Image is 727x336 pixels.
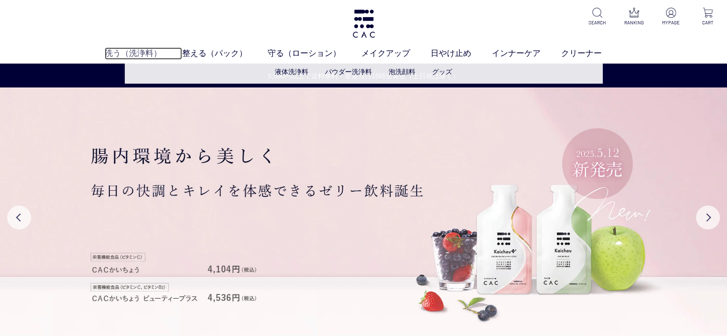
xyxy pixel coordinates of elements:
img: logo [351,10,376,38]
a: メイクアップ [361,47,431,60]
a: 日やけ止め [431,47,492,60]
a: パウダー洗浄料 [325,68,372,76]
a: グッズ [432,68,452,76]
button: Previous [7,206,31,229]
button: Next [696,206,720,229]
a: 整える（パック） [182,47,268,60]
a: RANKING [622,8,646,26]
a: MYPAGE [659,8,683,26]
p: RANKING [622,19,646,26]
a: 洗う（洗浄料） [105,47,182,60]
a: クリーナー [561,47,622,60]
p: CART [696,19,719,26]
p: MYPAGE [659,19,683,26]
a: SEARCH [586,8,609,26]
a: 液体洗浄料 [275,68,308,76]
a: 泡洗顔料 [389,68,415,76]
a: 守る（ローション） [268,47,361,60]
a: 5,500円以上で送料無料・最短当日16時迄発送（土日祝は除く） [0,71,727,81]
a: CART [696,8,719,26]
p: SEARCH [586,19,609,26]
a: インナーケア [492,47,561,60]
